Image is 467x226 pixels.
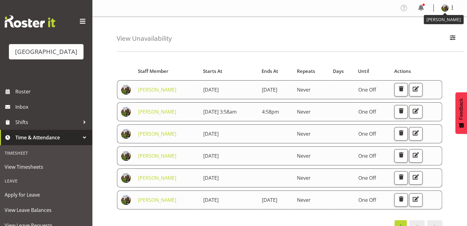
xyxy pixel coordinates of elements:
[138,130,176,137] a: [PERSON_NAME]
[138,153,176,159] a: [PERSON_NAME]
[455,92,467,134] button: Feedback - Show survey
[138,108,176,115] a: [PERSON_NAME]
[138,175,176,181] a: [PERSON_NAME]
[203,86,219,93] span: [DATE]
[409,105,422,119] button: Edit Unavailability
[121,129,131,139] img: valerie-donaldson30b84046e2fb4b3171eb6bf86b7ff7f4.png
[138,86,176,93] a: [PERSON_NAME]
[297,68,315,75] span: Repeats
[394,127,408,141] button: Delete Unavailability
[121,195,131,205] img: valerie-donaldson30b84046e2fb4b3171eb6bf86b7ff7f4.png
[333,68,344,75] span: Days
[458,98,464,120] span: Feedback
[2,202,91,218] a: View Leave Balances
[394,83,408,96] button: Delete Unavailability
[358,175,376,181] span: One Off
[394,171,408,185] button: Delete Unavailability
[358,197,376,203] span: One Off
[203,68,222,75] span: Starts At
[394,68,411,75] span: Actions
[394,105,408,119] button: Delete Unavailability
[297,175,311,181] span: Never
[15,102,89,111] span: Inbox
[446,32,459,45] button: Filter Employees
[394,149,408,163] button: Delete Unavailability
[15,118,80,127] span: Shifts
[394,193,408,207] button: Delete Unavailability
[138,197,176,203] a: [PERSON_NAME]
[5,190,88,199] span: Apply for Leave
[297,108,311,115] span: Never
[441,4,449,12] img: valerie-donaldson30b84046e2fb4b3171eb6bf86b7ff7f4.png
[203,197,219,203] span: [DATE]
[409,127,422,141] button: Edit Unavailability
[262,108,279,115] span: 4:58pm
[121,85,131,95] img: valerie-donaldson30b84046e2fb4b3171eb6bf86b7ff7f4.png
[297,153,311,159] span: Never
[117,35,172,42] h4: View Unavailability
[2,187,91,202] a: Apply for Leave
[358,108,376,115] span: One Off
[409,149,422,163] button: Edit Unavailability
[409,171,422,185] button: Edit Unavailability
[262,68,278,75] span: Ends At
[2,175,91,187] div: Leave
[358,68,369,75] span: Until
[15,87,89,96] span: Roster
[409,193,422,207] button: Edit Unavailability
[203,130,219,137] span: [DATE]
[203,175,219,181] span: [DATE]
[5,162,88,171] span: View Timesheets
[297,86,311,93] span: Never
[15,47,77,56] div: [GEOGRAPHIC_DATA]
[2,159,91,175] a: View Timesheets
[262,86,277,93] span: [DATE]
[262,197,277,203] span: [DATE]
[358,86,376,93] span: One Off
[121,151,131,161] img: valerie-donaldson30b84046e2fb4b3171eb6bf86b7ff7f4.png
[121,173,131,183] img: valerie-donaldson30b84046e2fb4b3171eb6bf86b7ff7f4.png
[358,153,376,159] span: One Off
[5,15,55,28] img: Rosterit website logo
[297,197,311,203] span: Never
[409,83,422,96] button: Edit Unavailability
[203,153,219,159] span: [DATE]
[15,133,80,142] span: Time & Attendance
[5,205,88,215] span: View Leave Balances
[121,107,131,117] img: valerie-donaldson30b84046e2fb4b3171eb6bf86b7ff7f4.png
[297,130,311,137] span: Never
[358,130,376,137] span: One Off
[2,147,91,159] div: Timesheet
[203,108,237,115] span: [DATE] 3:58am
[138,68,169,75] span: Staff Member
